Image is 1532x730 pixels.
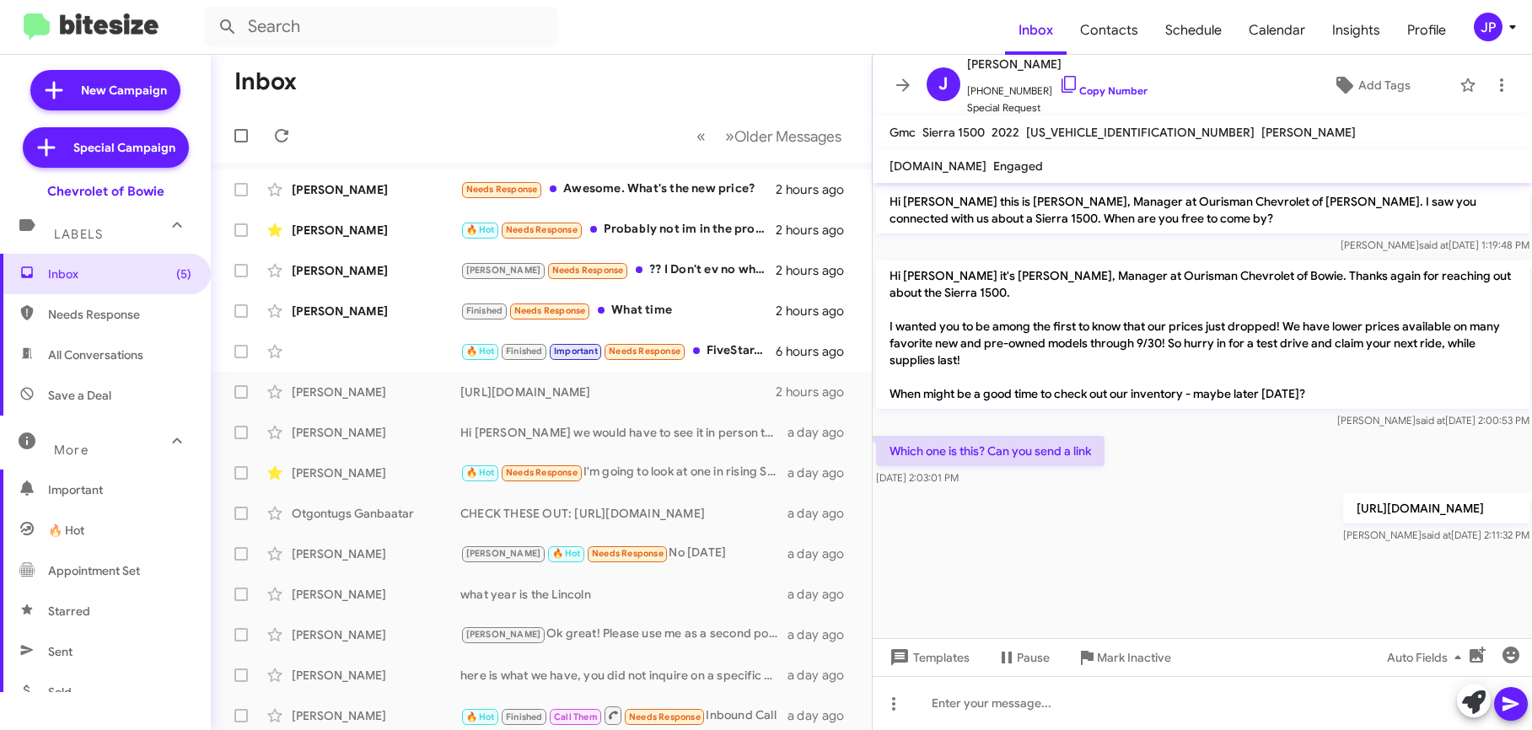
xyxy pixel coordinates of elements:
[788,545,858,562] div: a day ago
[48,481,191,498] span: Important
[460,667,788,684] div: here is what we have, you did not inquire on a specific one that we have
[460,705,788,726] div: Inbound Call
[609,346,680,357] span: Needs Response
[967,74,1148,99] span: [PHONE_NUMBER]
[1026,125,1255,140] span: [US_VEHICLE_IDENTIFICATION_NUMBER]
[54,443,89,458] span: More
[466,548,541,559] span: [PERSON_NAME]
[554,711,598,722] span: Call Them
[992,125,1019,140] span: 2022
[460,301,776,320] div: What time
[292,262,460,279] div: [PERSON_NAME]
[1319,6,1394,55] a: Insights
[876,436,1105,466] p: Which one is this? Can you send a link
[788,424,858,441] div: a day ago
[1235,6,1319,55] span: Calendar
[292,707,460,724] div: [PERSON_NAME]
[506,711,543,722] span: Finished
[292,667,460,684] div: [PERSON_NAME]
[47,183,164,200] div: Chevrolet of Bowie
[1152,6,1235,55] a: Schedule
[776,343,857,360] div: 6 hours ago
[776,384,857,400] div: 2 hours ago
[967,99,1148,116] span: Special Request
[460,180,776,199] div: Awesome. What's the new price?
[460,544,788,563] div: No [DATE]
[466,467,495,478] span: 🔥 Hot
[292,384,460,400] div: [PERSON_NAME]
[292,181,460,198] div: [PERSON_NAME]
[876,186,1529,233] p: Hi [PERSON_NAME] this is [PERSON_NAME], Manager at Ourisman Chevrolet of [PERSON_NAME]. I saw you...
[788,464,858,481] div: a day ago
[776,303,857,319] div: 2 hours ago
[1415,414,1444,427] span: said at
[788,626,858,643] div: a day ago
[873,642,983,673] button: Templates
[292,586,460,603] div: [PERSON_NAME]
[1459,13,1513,41] button: JP
[967,54,1148,74] span: [PERSON_NAME]
[715,119,852,153] button: Next
[466,184,538,195] span: Needs Response
[1421,529,1450,541] span: said at
[234,68,297,95] h1: Inbox
[48,562,140,579] span: Appointment Set
[81,82,167,99] span: New Campaign
[292,222,460,239] div: [PERSON_NAME]
[48,387,111,404] span: Save a Deal
[1261,125,1356,140] span: [PERSON_NAME]
[292,626,460,643] div: [PERSON_NAME]
[993,158,1043,174] span: Engaged
[1017,642,1050,673] span: Pause
[48,306,191,323] span: Needs Response
[292,505,460,522] div: Otgontugs Ganbaatar
[788,667,858,684] div: a day ago
[460,586,788,603] div: what year is the Lincoln
[506,224,578,235] span: Needs Response
[725,126,734,147] span: »
[73,139,175,156] span: Special Campaign
[734,127,841,146] span: Older Messages
[592,548,664,559] span: Needs Response
[1292,70,1451,100] button: Add Tags
[466,711,495,722] span: 🔥 Hot
[1394,6,1459,55] a: Profile
[292,424,460,441] div: [PERSON_NAME]
[788,505,858,522] div: a day ago
[686,119,716,153] button: Previous
[1059,84,1148,97] a: Copy Number
[1340,239,1529,251] span: [PERSON_NAME] [DATE] 1:19:48 PM
[629,711,701,722] span: Needs Response
[460,341,776,361] div: FiveStar_Scar Crn [DATE]-[DATE] $3.75 +1.75 Crn [DATE] $3.75 +1.75 Bns [DATE]-[DATE] $9.61 +2.0 B...
[506,346,543,357] span: Finished
[1063,642,1185,673] button: Mark Inactive
[696,126,706,147] span: «
[48,643,73,660] span: Sent
[460,384,776,400] div: [URL][DOMAIN_NAME]
[292,545,460,562] div: [PERSON_NAME]
[48,346,143,363] span: All Conversations
[876,471,959,484] span: [DATE] 2:03:01 PM
[776,222,857,239] div: 2 hours ago
[292,303,460,319] div: [PERSON_NAME]
[890,158,986,174] span: [DOMAIN_NAME]
[48,522,84,539] span: 🔥 Hot
[554,346,598,357] span: Important
[1005,6,1067,55] span: Inbox
[1336,414,1529,427] span: [PERSON_NAME] [DATE] 2:00:53 PM
[1474,13,1502,41] div: JP
[1067,6,1152,55] a: Contacts
[938,71,948,98] span: J
[776,262,857,279] div: 2 hours ago
[54,227,103,242] span: Labels
[506,467,578,478] span: Needs Response
[1418,239,1448,251] span: said at
[552,265,624,276] span: Needs Response
[890,125,916,140] span: Gmc
[687,119,852,153] nav: Page navigation example
[292,464,460,481] div: [PERSON_NAME]
[466,305,503,316] span: Finished
[1358,70,1411,100] span: Add Tags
